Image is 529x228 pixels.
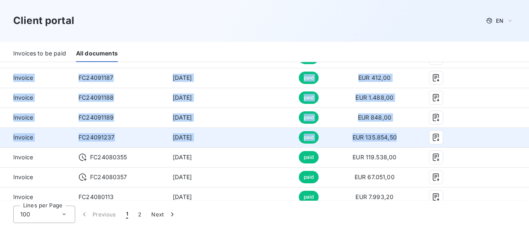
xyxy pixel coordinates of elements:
span: Invoice [7,173,65,181]
span: EUR 119.538,00 [353,154,396,161]
span: [DATE] [173,154,192,161]
span: 1 [126,210,128,218]
span: [DATE] [173,94,192,101]
span: Invoice [7,193,65,201]
span: Invoice [7,94,65,102]
span: [DATE] [173,74,192,81]
span: [DATE] [173,134,192,141]
span: paid [299,171,319,183]
span: paid [299,111,319,124]
button: Next [146,206,181,223]
div: Invoices to be paid [13,45,66,62]
span: EUR 1.488,00 [355,94,393,101]
span: Invoice [7,113,65,122]
span: [DATE] [173,173,192,180]
span: Invoice [7,74,65,82]
span: EN [496,17,503,24]
span: Invoice [7,133,65,142]
span: 100 [20,210,30,218]
span: Invoice [7,153,65,161]
span: paid [299,151,319,163]
span: EUR 412,00 [358,74,391,81]
span: FC24091187 [79,74,114,81]
span: FC24091237 [79,134,115,141]
span: FC24080355 [90,153,127,161]
button: 2 [133,206,146,223]
span: paid [299,91,319,104]
span: paid [299,131,319,144]
span: FC24080357 [90,173,127,181]
span: [DATE] [173,193,192,200]
span: FC24091188 [79,94,114,101]
span: EUR 848,00 [358,114,392,121]
span: FC24080113 [79,193,114,200]
span: EUR 67.051,00 [355,173,395,180]
span: paid [299,191,319,203]
span: EUR 7.993,20 [355,193,393,200]
h3: Client portal [13,13,74,28]
span: [DATE] [173,114,192,121]
div: All documents [76,45,118,62]
button: 1 [121,206,133,223]
span: paid [299,72,319,84]
span: EUR 135.854,50 [353,134,397,141]
span: FC24091189 [79,114,114,121]
button: Previous [75,206,121,223]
